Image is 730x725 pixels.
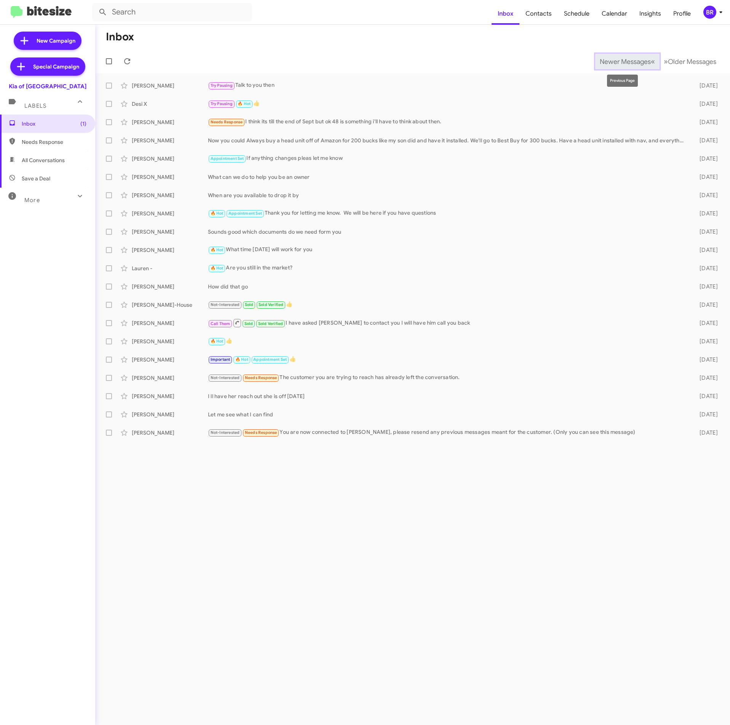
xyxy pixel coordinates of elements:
div: The customer you are trying to reach has already left the conversation. [208,373,687,382]
div: [PERSON_NAME] [132,429,208,437]
span: (1) [80,120,86,127]
div: What time [DATE] will work for you [208,245,687,254]
span: Try Pausing [211,83,233,88]
div: What can we do to help you be an owner [208,173,687,181]
div: BR [703,6,716,19]
div: 👍 [208,99,687,108]
span: Needs Response [245,430,277,435]
div: [DATE] [687,392,724,400]
a: Inbox [492,3,519,25]
div: [DATE] [687,411,724,418]
div: [PERSON_NAME] [132,210,208,217]
span: Special Campaign [33,63,79,70]
button: Next [659,54,721,69]
div: [PERSON_NAME] [132,82,208,89]
a: New Campaign [14,32,81,50]
div: [DATE] [687,137,724,144]
div: [DATE] [687,283,724,290]
span: Inbox [22,120,86,127]
span: Not-Interested [211,430,240,435]
div: You are now connected to [PERSON_NAME], please resend any previous messages meant for the custome... [208,428,687,437]
a: Insights [633,3,667,25]
span: » [664,57,668,66]
div: [PERSON_NAME] [132,319,208,327]
div: [DATE] [687,82,724,89]
div: [DATE] [687,301,724,309]
div: [DATE] [687,100,724,108]
span: Sold Verified [259,302,284,307]
div: [PERSON_NAME] [132,283,208,290]
div: Thank you for letting me know. We will be here if you have questions [208,209,687,218]
div: [PERSON_NAME] [132,173,208,181]
div: [DATE] [687,228,724,236]
div: [DATE] [687,374,724,382]
div: 👍 [208,355,687,364]
a: Schedule [558,3,596,25]
span: All Conversations [22,156,65,164]
div: [PERSON_NAME] [132,374,208,382]
div: [DATE] [687,246,724,254]
div: Lauren - [132,265,208,272]
span: Older Messages [668,57,716,66]
span: Not-Interested [211,302,240,307]
div: [DATE] [687,356,724,363]
span: Try Pausing [211,101,233,106]
div: [DATE] [687,173,724,181]
span: 🔥 Hot [211,339,224,344]
div: I think its till the end of Sept but ok 48 is something i'll have to think about then. [208,118,687,126]
span: Not-Interested [211,375,240,380]
span: Needs Response [211,120,243,124]
span: Save a Deal [22,175,50,182]
a: Profile [667,3,697,25]
span: Appointment Set [253,357,287,362]
span: Call Them [211,321,230,326]
span: Important [211,357,230,362]
span: Appointment Set [228,211,262,216]
span: Sold Verified [258,321,283,326]
span: Sold [244,321,253,326]
span: 🔥 Hot [211,247,224,252]
div: I ll have her reach out she is off [DATE] [208,392,687,400]
span: 🔥 Hot [211,211,224,216]
div: [PERSON_NAME] [132,228,208,236]
div: [DATE] [687,319,724,327]
div: [PERSON_NAME] [132,246,208,254]
span: More [24,197,40,204]
a: Special Campaign [10,57,85,76]
span: New Campaign [37,37,75,45]
span: Appointment Set [211,156,244,161]
nav: Page navigation example [596,54,721,69]
div: How did that go [208,283,687,290]
span: Needs Response [22,138,86,146]
input: Search [92,3,252,21]
span: Labels [24,102,46,109]
div: [PERSON_NAME] [132,356,208,363]
div: [DATE] [687,338,724,345]
div: [DATE] [687,265,724,272]
div: [PERSON_NAME] [132,338,208,345]
div: Kia of [GEOGRAPHIC_DATA] [9,83,86,90]
div: When are you available to drop it by [208,191,687,199]
div: [DATE] [687,210,724,217]
span: 🔥 Hot [238,101,251,106]
span: Calendar [596,3,633,25]
div: [PERSON_NAME] [132,411,208,418]
span: 🔥 Hot [235,357,248,362]
div: If anything changes pleas let me know [208,154,687,163]
div: [PERSON_NAME] [132,155,208,163]
button: Previous [595,54,660,69]
div: Previous Page [607,75,638,87]
div: Are you still in the market? [208,264,687,272]
h1: Inbox [106,31,134,43]
span: « [651,57,655,66]
a: Contacts [519,3,558,25]
span: Newer Messages [600,57,651,66]
div: [PERSON_NAME] [132,137,208,144]
div: [PERSON_NAME] [132,191,208,199]
div: [DATE] [687,429,724,437]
